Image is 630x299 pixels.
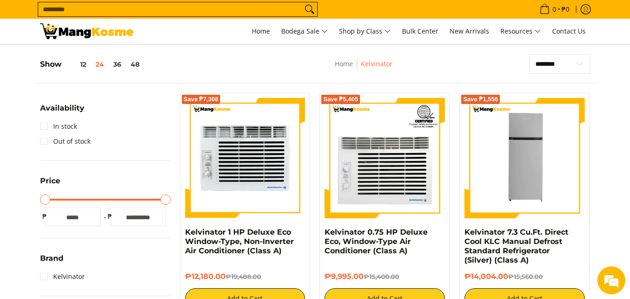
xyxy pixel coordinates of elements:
a: Out of stock [40,134,90,149]
span: Shop by Class [339,26,391,37]
span: Save ₱1,556 [463,97,498,102]
span: Price [40,177,60,185]
a: Resources [496,19,546,44]
button: 24 [91,61,109,68]
button: 48 [126,61,144,68]
a: Home [335,59,353,68]
a: Contact Us [547,19,590,44]
nav: Main Menu [143,19,590,44]
span: 0 [551,6,558,13]
button: 36 [109,61,126,68]
img: Kelvinator 1 HP Deluxe Eco Window-Type, Non-Inverter Air Conditioner (Class A) - 0 [185,98,305,218]
img: Kelvinator 7.3 Cu.Ft. Direct Cool KLC Manual Defrost Standard Refrigerator (Silver) (Class A) [464,98,585,218]
span: ₱ [40,212,49,221]
span: ₱0 [560,6,571,13]
a: Kelvinator 0.75 HP Deluxe Eco, Window-Type Air Conditioner (Class A) [325,228,428,255]
a: Kelvinator 1 HP Deluxe Eco Window-Type, Non-Inverter Air Conditioner (Class A) [185,228,294,255]
img: Kelvinator 0.75 HP Deluxe Eco, Window-Type Air Conditioner (Class A) [325,98,445,218]
span: Save ₱5,405 [323,97,358,102]
span: Bodega Sale [281,26,328,37]
span: Bulk Center [402,27,438,35]
del: ₱15,560.00 [508,273,543,280]
h5: Show [40,60,144,69]
nav: Breadcrumbs [277,58,451,79]
span: Availability [40,104,84,112]
a: New Arrivals [445,19,494,44]
span: Contact Us [552,27,586,35]
img: Kelvinator | Mang Kosme [40,23,133,39]
summary: Open [40,104,84,119]
a: Shop by Class [334,19,395,44]
span: New Arrivals [450,27,489,35]
del: ₱19,488.00 [226,273,261,280]
a: In stock [40,119,77,134]
summary: Open [40,177,60,192]
h6: ₱9,995.00 [325,272,445,281]
a: Bodega Sale [277,19,332,44]
span: Resources [500,26,541,37]
span: Save ₱7,308 [184,97,219,102]
span: ₱ [105,212,115,221]
del: ₱15,400.00 [364,273,399,280]
button: 12 [62,61,91,68]
a: Kelvinator 7.3 Cu.Ft. Direct Cool KLC Manual Defrost Standard Refrigerator (Silver) (Class A) [464,228,568,264]
button: Search [302,2,317,16]
span: Home [252,27,270,35]
span: Brand [40,255,63,262]
span: • [537,4,572,14]
a: Bulk Center [397,19,443,44]
h6: ₱12,180.00 [185,272,305,281]
a: Home [247,19,275,44]
h6: ₱14,004.00 [464,272,585,281]
summary: Open [40,255,63,269]
a: Kelvinator [361,59,393,68]
a: Kelvinator [40,269,85,284]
